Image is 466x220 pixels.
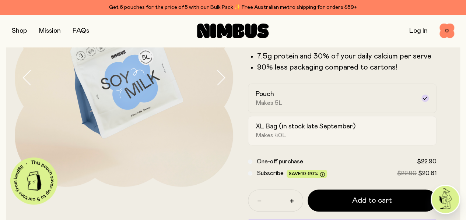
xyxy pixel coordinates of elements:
button: 0 [439,24,454,38]
img: agent [432,186,459,213]
a: FAQs [73,28,89,34]
span: $22.90 [397,170,417,176]
p: 90% less packaging compared to cartons! [257,63,437,72]
a: Mission [39,28,61,34]
span: Save [289,171,325,177]
span: Makes 5L [256,99,283,107]
span: $22.90 [417,159,437,164]
button: Add to cart [308,189,437,212]
span: Add to cart [352,195,392,206]
span: Subscribe [257,170,284,176]
span: One-off purchase [257,159,303,164]
a: Log In [409,28,428,34]
span: $20.61 [418,170,437,176]
span: Makes 40L [256,132,286,139]
h2: Pouch [256,90,274,99]
h2: XL Bag (in stock late September) [256,122,355,131]
span: 10-20% [301,171,318,176]
li: 7.5g protein and 30% of your daily calcium per serve [257,52,437,61]
div: Get 6 pouches for the price of 5 with our Bulk Pack ✨ Free Australian metro shipping for orders $59+ [12,3,454,12]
